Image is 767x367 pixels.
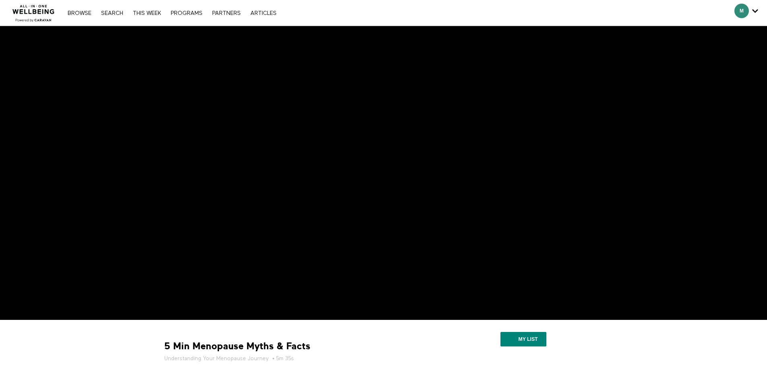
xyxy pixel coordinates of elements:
[164,340,310,352] strong: 5 Min Menopause Myths & Facts
[164,355,269,363] a: Understanding Your Menopause Journey
[167,10,207,16] a: PROGRAMS
[64,10,95,16] a: Browse
[164,355,434,363] h5: • 5m 35s
[129,10,165,16] a: THIS WEEK
[500,332,546,346] button: My list
[97,10,127,16] a: Search
[64,9,280,17] nav: Primary
[208,10,245,16] a: PARTNERS
[246,10,281,16] a: ARTICLES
